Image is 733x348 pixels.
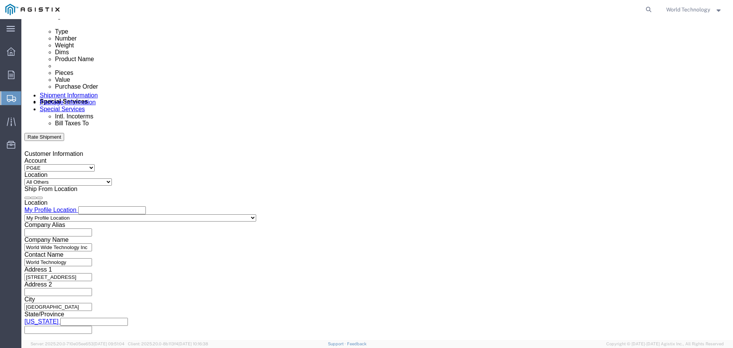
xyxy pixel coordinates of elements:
button: World Technology [666,5,723,14]
span: Server: 2025.20.0-710e05ee653 [31,342,124,346]
span: World Technology [666,5,710,14]
a: Feedback [347,342,366,346]
span: Copyright © [DATE]-[DATE] Agistix Inc., All Rights Reserved [606,341,724,347]
span: [DATE] 09:51:04 [94,342,124,346]
iframe: FS Legacy Container [21,19,733,340]
span: Client: 2025.20.0-8b113f4 [128,342,208,346]
span: [DATE] 10:16:38 [178,342,208,346]
a: Support [328,342,347,346]
img: logo [5,4,60,15]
